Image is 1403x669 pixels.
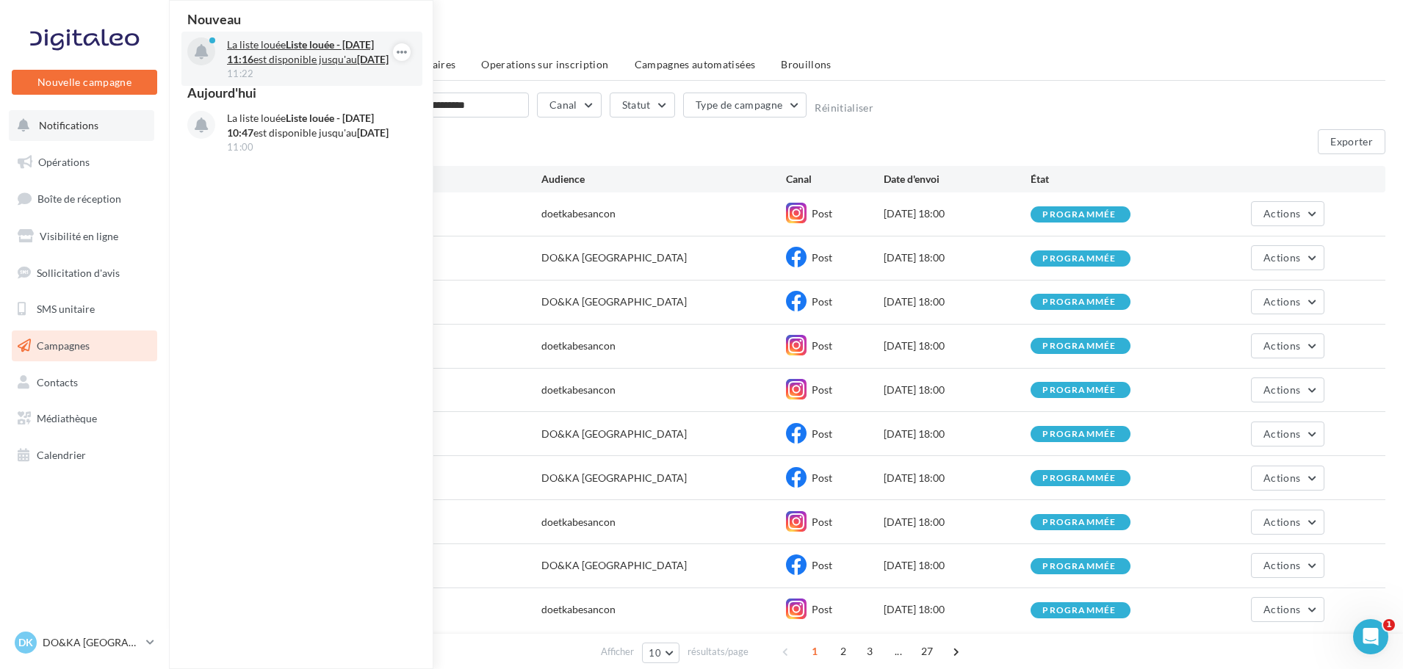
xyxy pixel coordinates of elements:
[541,250,687,265] div: DO&KA [GEOGRAPHIC_DATA]
[884,172,1031,187] div: Date d'envoi
[9,110,154,141] button: Notifications
[601,645,634,659] span: Afficher
[812,251,832,264] span: Post
[1318,129,1385,154] button: Exporter
[1042,518,1116,527] div: programmée
[1042,562,1116,571] div: programmée
[1251,553,1324,578] button: Actions
[635,58,756,70] span: Campagnes automatisées
[541,427,687,441] div: DO&KA [GEOGRAPHIC_DATA]
[1251,510,1324,535] button: Actions
[37,376,78,388] span: Contacts
[812,339,832,352] span: Post
[541,471,687,485] div: DO&KA [GEOGRAPHIC_DATA]
[1263,339,1300,352] span: Actions
[812,471,832,484] span: Post
[915,640,939,663] span: 27
[1042,210,1116,220] div: programmée
[884,294,1031,309] div: [DATE] 18:00
[537,93,602,117] button: Canal
[18,635,33,650] span: DK
[688,645,749,659] span: résultats/page
[37,303,95,315] span: SMS unitaire
[1263,207,1300,220] span: Actions
[1263,471,1300,484] span: Actions
[38,156,90,168] span: Opérations
[649,647,661,659] span: 10
[39,119,98,131] span: Notifications
[812,427,832,440] span: Post
[481,58,608,70] span: Operations sur inscription
[803,640,826,663] span: 1
[9,221,160,252] a: Visibilité en ligne
[884,471,1031,485] div: [DATE] 18:00
[9,147,160,178] a: Opérations
[541,206,616,221] div: doetkabesancon
[1251,289,1324,314] button: Actions
[1263,516,1300,528] span: Actions
[887,640,910,663] span: ...
[1042,430,1116,439] div: programmée
[1251,466,1324,491] button: Actions
[9,403,160,434] a: Médiathèque
[1042,386,1116,395] div: programmée
[812,383,832,396] span: Post
[812,207,832,220] span: Post
[812,559,832,571] span: Post
[884,602,1031,617] div: [DATE] 18:00
[1042,341,1116,351] div: programmée
[1251,597,1324,622] button: Actions
[40,230,118,242] span: Visibilité en ligne
[1383,619,1395,631] span: 1
[1263,427,1300,440] span: Actions
[781,58,832,70] span: Brouillons
[541,339,616,353] div: doetkabesancon
[37,192,121,205] span: Boîte de réception
[884,250,1031,265] div: [DATE] 18:00
[1251,333,1324,358] button: Actions
[812,603,832,615] span: Post
[1042,474,1116,483] div: programmée
[1263,603,1300,615] span: Actions
[1251,201,1324,226] button: Actions
[884,206,1031,221] div: [DATE] 18:00
[858,640,881,663] span: 3
[9,330,160,361] a: Campagnes
[541,602,616,617] div: doetkabesancon
[9,440,160,471] a: Calendrier
[1353,619,1388,654] iframe: Intercom live chat
[541,383,616,397] div: doetkabesancon
[1042,606,1116,615] div: programmée
[1031,172,1177,187] div: État
[884,383,1031,397] div: [DATE] 18:00
[541,515,616,529] div: doetkabesancon
[1263,295,1300,308] span: Actions
[1251,377,1324,402] button: Actions
[9,258,160,289] a: Sollicitation d'avis
[610,93,675,117] button: Statut
[9,367,160,398] a: Contacts
[884,558,1031,573] div: [DATE] 18:00
[812,516,832,528] span: Post
[832,640,855,663] span: 2
[642,643,679,663] button: 10
[1263,383,1300,396] span: Actions
[786,172,884,187] div: Canal
[37,339,90,352] span: Campagnes
[12,70,157,95] button: Nouvelle campagne
[187,23,1385,46] div: Mes campagnes
[884,427,1031,441] div: [DATE] 18:00
[43,635,140,650] p: DO&KA [GEOGRAPHIC_DATA]
[1263,559,1300,571] span: Actions
[37,412,97,424] span: Médiathèque
[37,266,120,278] span: Sollicitation d'avis
[9,294,160,325] a: SMS unitaire
[884,515,1031,529] div: [DATE] 18:00
[1251,422,1324,446] button: Actions
[812,295,832,308] span: Post
[884,339,1031,353] div: [DATE] 18:00
[1042,254,1116,264] div: programmée
[12,629,157,657] a: DK DO&KA [GEOGRAPHIC_DATA]
[815,102,873,114] button: Réinitialiser
[1251,245,1324,270] button: Actions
